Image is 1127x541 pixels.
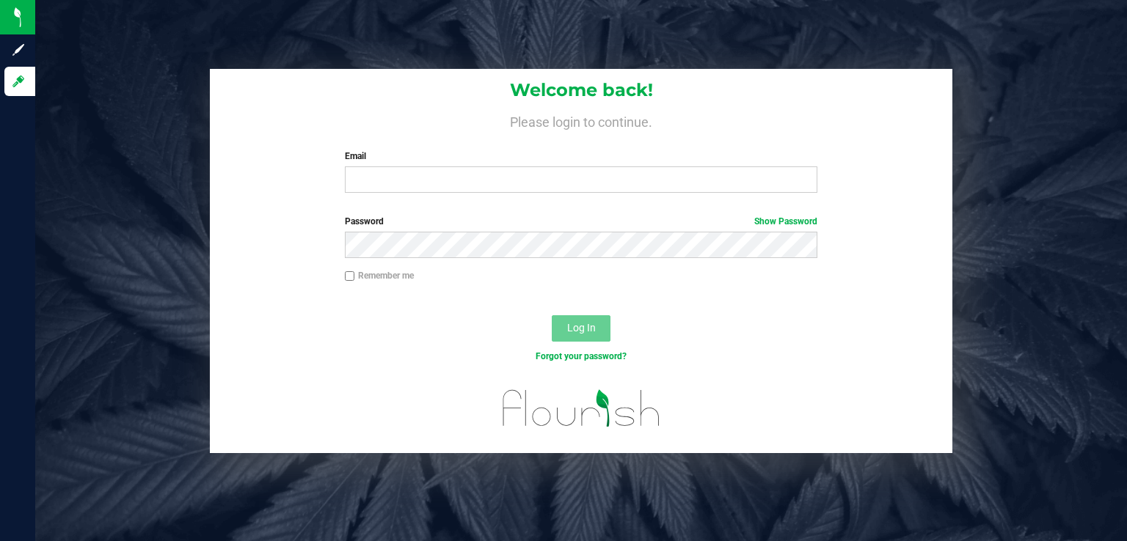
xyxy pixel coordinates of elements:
[345,269,414,282] label: Remember me
[11,43,26,57] inline-svg: Sign up
[210,81,952,100] h1: Welcome back!
[536,351,627,361] a: Forgot your password?
[489,378,674,438] img: flourish_logo.svg
[567,322,596,334] span: Log In
[552,315,610,342] button: Log In
[11,74,26,89] inline-svg: Log in
[754,216,817,227] a: Show Password
[210,111,952,129] h4: Please login to continue.
[345,216,384,227] span: Password
[345,271,355,281] input: Remember me
[345,150,818,163] label: Email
